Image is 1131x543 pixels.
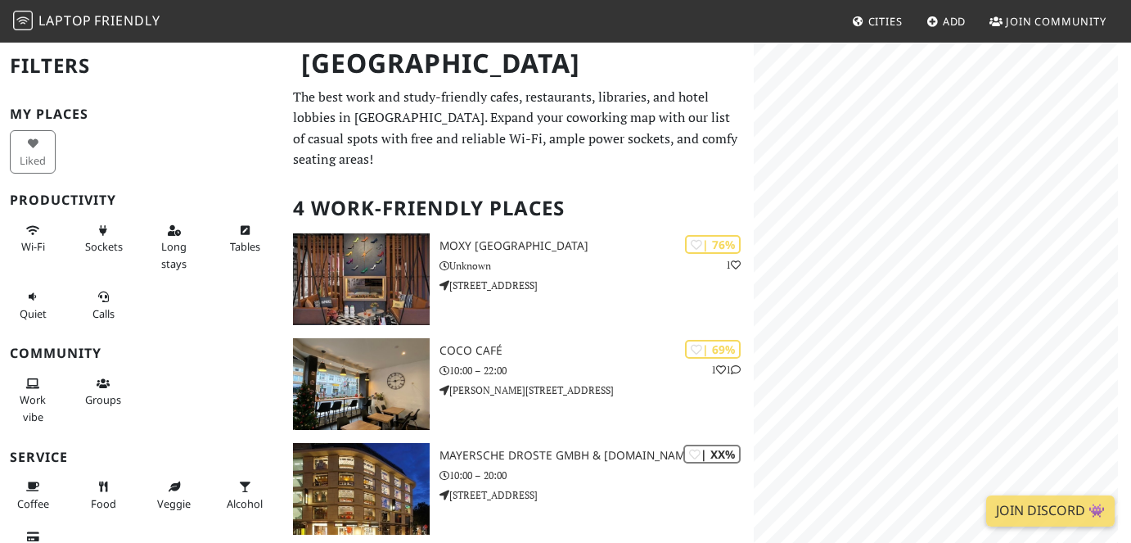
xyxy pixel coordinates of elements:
button: Wi-Fi [10,217,56,260]
span: Food [91,496,116,511]
button: Veggie [151,473,197,517]
p: [PERSON_NAME][STREET_ADDRESS] [439,382,754,398]
h3: Mayersche Droste GmbH & [DOMAIN_NAME] [439,449,754,463]
a: Moxy Duesseldorf City | 76% 1 Moxy [GEOGRAPHIC_DATA] Unknown [STREET_ADDRESS] [283,233,755,325]
span: Video/audio calls [92,306,115,321]
span: Quiet [20,306,47,321]
span: Power sockets [85,239,123,254]
div: | 76% [685,235,741,254]
img: LaptopFriendly [13,11,33,30]
h2: Filters [10,41,273,91]
span: Veggie [157,496,191,511]
h1: [GEOGRAPHIC_DATA] [288,41,751,86]
span: Laptop [38,11,92,29]
span: Stable Wi-Fi [21,239,45,254]
h3: My Places [10,106,273,122]
h3: Service [10,450,273,465]
div: | XX% [683,445,741,464]
button: Food [80,473,126,517]
p: 1 [726,257,741,273]
span: Work-friendly tables [230,239,260,254]
a: Cities [845,7,909,36]
a: Mayersche Droste GmbH & Co.KG | XX% Mayersche Droste GmbH & [DOMAIN_NAME] 10:00 – 20:00 [STREET_A... [283,443,755,535]
h3: Community [10,346,273,361]
span: Cities [868,14,903,29]
a: LaptopFriendly LaptopFriendly [13,7,160,36]
p: [STREET_ADDRESS] [439,278,754,293]
span: Add [943,14,967,29]
span: Friendly [94,11,160,29]
p: 10:00 – 22:00 [439,363,754,378]
a: Join Discord 👾 [986,495,1115,527]
button: Long stays [151,217,197,277]
button: Quiet [10,283,56,327]
button: Alcohol [222,473,268,517]
a: Add [920,7,973,36]
button: Calls [80,283,126,327]
p: [STREET_ADDRESS] [439,487,754,503]
button: Sockets [80,217,126,260]
button: Tables [222,217,268,260]
a: Join Community [983,7,1113,36]
img: Mayersche Droste GmbH & Co.KG [293,443,430,535]
span: Coffee [17,496,49,511]
h2: 4 Work-Friendly Places [293,183,745,233]
img: Moxy Duesseldorf City [293,233,430,325]
span: Alcohol [227,496,263,511]
h3: COCO Café [439,344,754,358]
span: Join Community [1006,14,1106,29]
h3: Moxy [GEOGRAPHIC_DATA] [439,239,754,253]
p: 10:00 – 20:00 [439,468,754,483]
span: Group tables [85,392,121,407]
p: The best work and study-friendly cafes, restaurants, libraries, and hotel lobbies in [GEOGRAPHIC_... [293,87,745,170]
p: 1 1 [711,362,741,378]
button: Groups [80,370,126,414]
button: Work vibe [10,370,56,430]
span: People working [20,392,46,423]
h3: Productivity [10,192,273,208]
img: COCO Café [293,338,430,430]
div: | 69% [685,340,741,359]
a: COCO Café | 69% 11 COCO Café 10:00 – 22:00 [PERSON_NAME][STREET_ADDRESS] [283,338,755,430]
span: Long stays [161,239,187,270]
p: Unknown [439,258,754,274]
button: Coffee [10,473,56,517]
